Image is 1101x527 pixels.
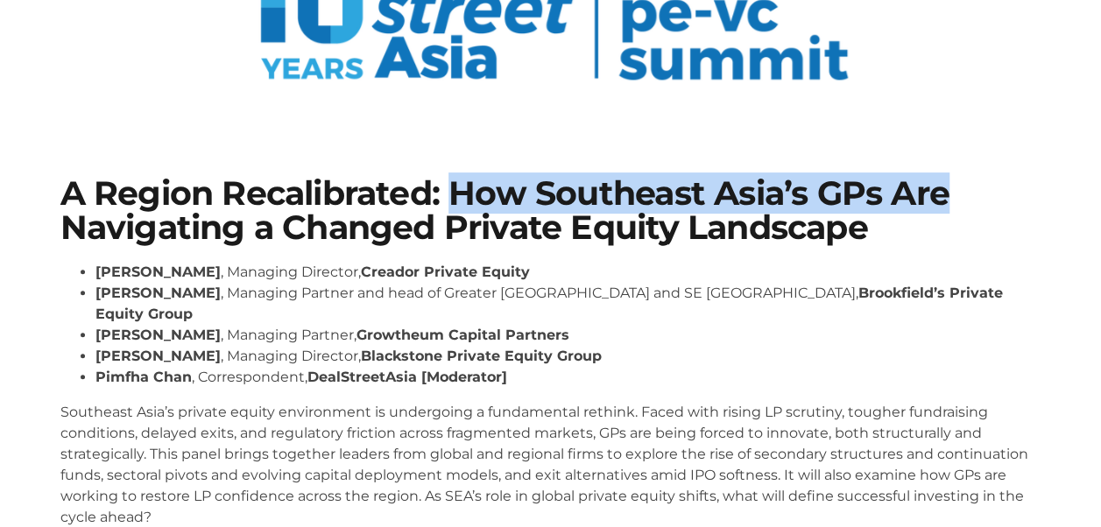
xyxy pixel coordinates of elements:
[95,348,221,364] strong: [PERSON_NAME]
[361,348,602,364] strong: Blackstone Private Equity Group
[361,263,530,280] strong: Creador Private Equity
[95,262,1041,283] li: , Managing Director,
[95,325,1041,346] li: , Managing Partner,
[60,177,1041,244] h1: A Region Recalibrated: How Southeast Asia’s GPs Are Navigating a Changed Private Equity Landscape
[356,327,569,343] strong: Growtheum Capital Partners
[95,283,1041,325] li: , Managing Partner and head of Greater [GEOGRAPHIC_DATA] and SE [GEOGRAPHIC_DATA],
[95,369,192,385] strong: Pimfha Chan
[95,346,1041,367] li: , Managing Director,
[95,327,221,343] strong: [PERSON_NAME]
[95,367,1041,388] li: , Correspondent,
[307,369,507,385] strong: DealStreetAsia [Moderator]
[95,285,221,301] strong: [PERSON_NAME]
[95,263,221,280] strong: [PERSON_NAME]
